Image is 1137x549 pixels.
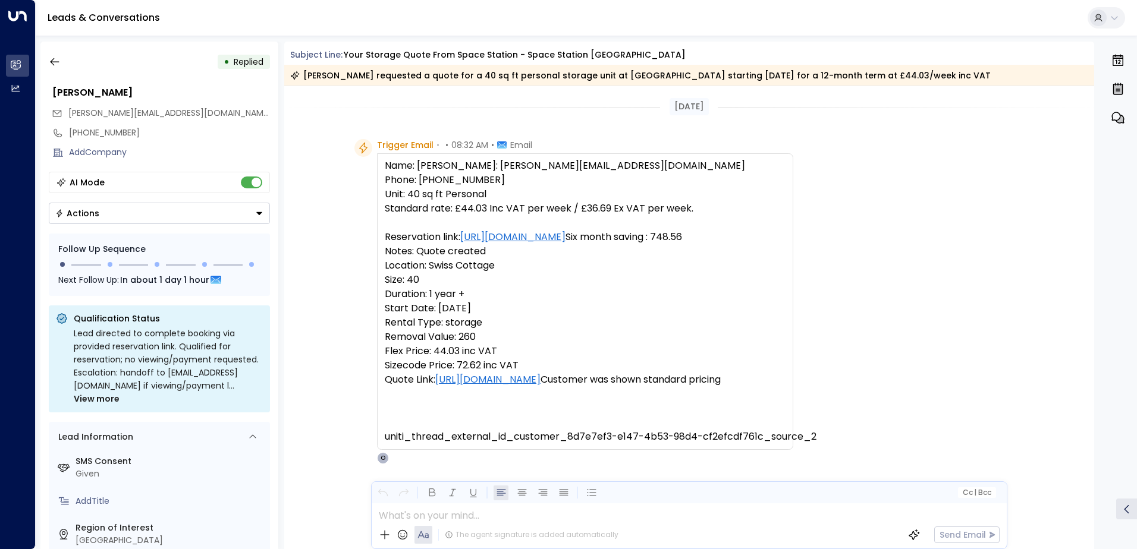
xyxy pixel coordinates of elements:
span: • [491,139,494,151]
label: Region of Interest [76,522,265,534]
button: Actions [49,203,270,224]
div: O [377,452,389,464]
span: muhammad.mdibrahim@nhs.net [68,107,270,119]
span: • [445,139,448,151]
span: Email [510,139,532,151]
pre: Name: [PERSON_NAME]: [PERSON_NAME][EMAIL_ADDRESS][DOMAIN_NAME] Phone: [PHONE_NUMBER] Unit: 40 sq ... [385,159,786,444]
label: SMS Consent [76,455,265,468]
div: Follow Up Sequence [58,243,260,255]
a: [URL][DOMAIN_NAME] [435,373,541,387]
span: Trigger Email [377,139,434,151]
button: Undo [375,485,390,500]
div: [GEOGRAPHIC_DATA] [76,534,265,547]
div: Actions [55,208,99,219]
a: [URL][DOMAIN_NAME] [460,230,566,244]
span: Replied [234,56,263,68]
div: [PERSON_NAME] requested a quote for a 40 sq ft personal storage unit at [GEOGRAPHIC_DATA] startin... [290,70,991,81]
div: AI Mode [70,176,105,188]
div: Lead directed to complete booking via provided reservation link. Qualified for reservation; no vi... [74,327,263,405]
span: Cc Bcc [962,488,991,497]
span: [PERSON_NAME][EMAIL_ADDRESS][DOMAIN_NAME] [68,107,271,119]
span: Subject Line: [290,49,343,61]
span: • [436,139,439,151]
div: Given [76,468,265,480]
p: Qualification Status [74,313,263,324]
span: View more [74,392,120,405]
div: AddCompany [69,146,270,159]
a: Leads & Conversations [48,11,160,24]
div: • [224,51,230,72]
img: profile-logo.png [1004,519,1028,542]
div: [PHONE_NUMBER] [69,127,270,139]
div: AddTitle [76,495,265,507]
div: Next Follow Up: [58,273,260,286]
div: The agent signature is added automatically [445,529,618,540]
div: [PERSON_NAME] [52,86,270,100]
div: [DATE] [670,98,709,115]
span: In about 1 day 1 hour [120,273,209,286]
div: Lead Information [54,431,133,443]
div: Button group with a nested menu [49,203,270,224]
div: Your storage quote from Space Station - Space Station [GEOGRAPHIC_DATA] [344,49,686,61]
span: | [974,488,976,497]
span: 08:32 AM [451,139,488,151]
button: Redo [396,485,411,500]
button: Cc|Bcc [957,487,995,498]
